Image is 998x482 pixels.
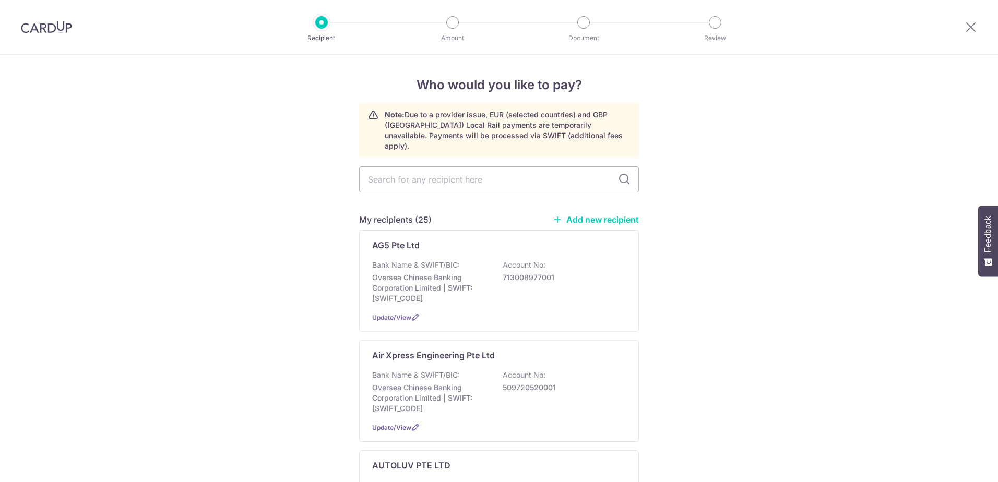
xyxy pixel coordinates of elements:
[359,166,639,192] input: Search for any recipient here
[931,451,988,477] iframe: Opens a widget where you can find more information
[359,213,432,226] h5: My recipients (25)
[385,110,630,151] p: Due to a provider issue, EUR (selected countries) and GBP ([GEOGRAPHIC_DATA]) Local Rail payments...
[503,260,545,270] p: Account No:
[676,33,754,43] p: Review
[372,314,411,321] a: Update/View
[553,214,639,225] a: Add new recipient
[978,206,998,276] button: Feedback - Show survey
[545,33,622,43] p: Document
[21,21,72,33] img: CardUp
[372,424,411,431] a: Update/View
[503,382,620,393] p: 509720520001
[372,349,495,362] p: Air Xpress Engineering Pte Ltd
[414,33,491,43] p: Amount
[372,370,460,380] p: Bank Name & SWIFT/BIC:
[385,110,405,119] strong: Note:
[983,216,993,252] span: Feedback
[503,370,545,380] p: Account No:
[503,272,620,283] p: 713008977001
[372,382,489,414] p: Oversea Chinese Banking Corporation Limited | SWIFT: [SWIFT_CODE]
[372,272,489,304] p: Oversea Chinese Banking Corporation Limited | SWIFT: [SWIFT_CODE]
[283,33,360,43] p: Recipient
[372,239,420,251] p: AG5 Pte Ltd
[359,76,639,94] h4: Who would you like to pay?
[372,260,460,270] p: Bank Name & SWIFT/BIC:
[372,459,450,472] p: AUTOLUV PTE LTD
